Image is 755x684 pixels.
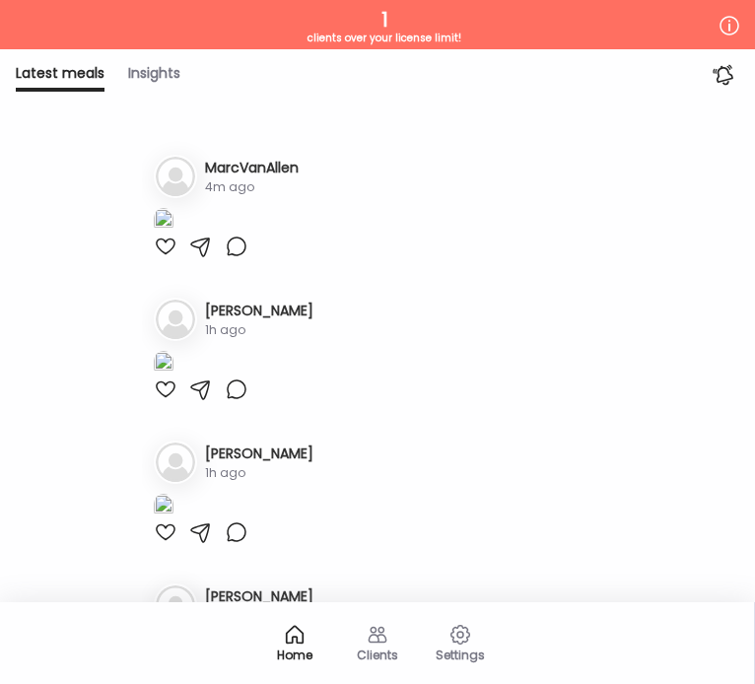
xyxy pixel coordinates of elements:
div: Latest meals [16,63,104,92]
div: 1h ago [205,464,313,482]
img: bg-avatar-default.svg [156,300,195,339]
img: images%2Fi81Tl2cy1XU5D0j4hAzJc9XVBOt1%2FjVzuXk81iw955NXxBJfK%2FLXfvBIGyOUm48yppLOBa_1080 [154,494,173,520]
h3: [PERSON_NAME] [205,301,313,321]
div: 1h ago [205,321,313,339]
div: Clients [342,649,413,661]
h3: MarcVanAllen [205,158,299,178]
img: bg-avatar-default.svg [156,585,195,625]
div: 4m ago [205,178,299,196]
img: bg-avatar-default.svg [156,443,195,482]
div: Home [259,649,330,661]
h3: [PERSON_NAME] [205,586,313,607]
h3: [PERSON_NAME] [205,444,313,464]
img: images%2FP3kUm6VYLshpmW9DawYL8Lu2Zth2%2FIFi69eQGfwmclieYL2kF%2Fx2c0lQ5wLlGQNISIYkCT_1080 [154,208,173,235]
img: images%2FDSt11OtrYDZ5flHlBR0065ae3O92%2FGJpqxfQNXzcWEn4G237f%2F89gQTph82RbP5YPlYZUv_1080 [154,351,173,377]
div: Insights [128,63,180,92]
div: Settings [425,649,496,661]
img: bg-avatar-default.svg [156,157,195,196]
